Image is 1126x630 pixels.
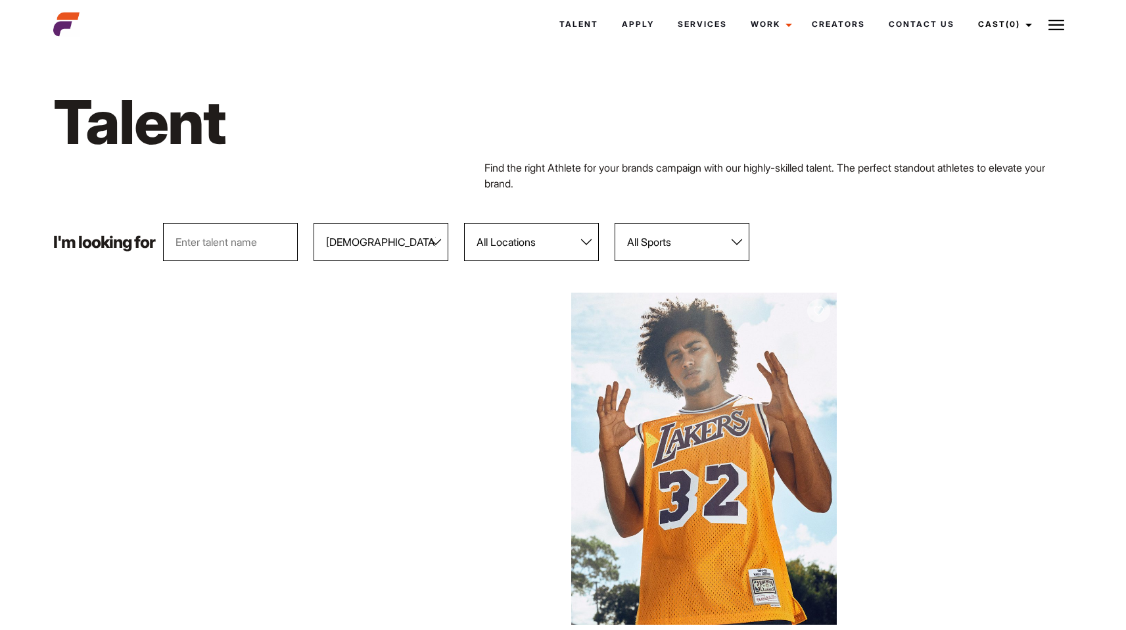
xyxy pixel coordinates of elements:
[966,7,1040,42] a: Cast(0)
[739,7,800,42] a: Work
[484,160,1073,191] p: Find the right Athlete for your brands campaign with our highly-skilled talent. The perfect stand...
[610,7,666,42] a: Apply
[877,7,966,42] a: Contact Us
[53,11,80,37] img: cropped-aefm-brand-fav-22-square.png
[666,7,739,42] a: Services
[1006,19,1020,29] span: (0)
[1048,17,1064,33] img: Burger icon
[800,7,877,42] a: Creators
[53,84,642,160] h1: Talent
[163,223,298,261] input: Enter talent name
[548,7,610,42] a: Talent
[53,234,155,251] p: I'm looking for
